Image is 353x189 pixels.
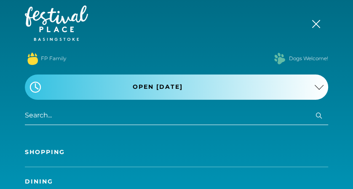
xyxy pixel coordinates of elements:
[25,75,328,100] button: Open [DATE]
[41,55,66,62] a: FP Family
[289,55,328,62] a: Dogs Welcome!
[133,83,183,91] span: Open [DATE]
[307,17,328,29] button: Toggle navigation
[25,5,88,41] img: Festival Place Logo
[25,106,328,125] input: Search...
[25,138,328,167] a: Shopping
